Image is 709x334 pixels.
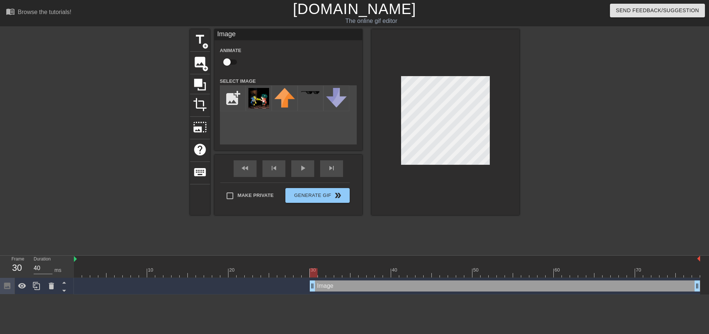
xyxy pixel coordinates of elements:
span: double_arrow [333,191,342,200]
div: 50 [473,266,480,274]
span: keyboard [193,165,207,179]
span: Send Feedback/Suggestion [616,6,699,15]
span: Make Private [238,192,274,199]
span: image [193,55,207,69]
span: play_arrow [298,164,307,173]
div: ms [54,266,61,274]
div: Image [214,29,362,40]
span: crop [193,98,207,112]
img: upvote.png [274,88,295,108]
div: 70 [636,266,642,274]
span: fast_rewind [241,164,250,173]
button: Generate Gif [285,188,349,203]
span: add_circle [202,43,208,49]
button: Send Feedback/Suggestion [610,4,705,17]
label: Select Image [220,78,256,85]
img: downvote.png [326,88,347,108]
div: 10 [148,266,155,274]
div: 30 [311,266,317,274]
span: skip_next [327,164,336,173]
div: The online gif editor [240,17,502,25]
label: Animate [220,47,241,54]
div: 20 [229,266,236,274]
div: Browse the tutorials! [18,9,71,15]
div: 40 [392,266,398,274]
div: 60 [554,266,561,274]
img: deal-with-it.png [300,91,321,95]
img: zUrcq-Illustration.png [248,88,269,109]
div: 30 [11,261,23,275]
div: Frame [6,256,28,277]
span: Generate Gif [288,191,346,200]
span: skip_previous [269,164,278,173]
span: title [193,33,207,47]
span: photo_size_select_large [193,120,207,134]
span: add_circle [202,65,208,72]
a: Browse the tutorials! [6,7,71,18]
a: [DOMAIN_NAME] [293,1,416,17]
label: Duration [34,257,51,262]
img: bound-end.png [697,256,700,262]
span: help [193,143,207,157]
span: menu_book [6,7,15,16]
